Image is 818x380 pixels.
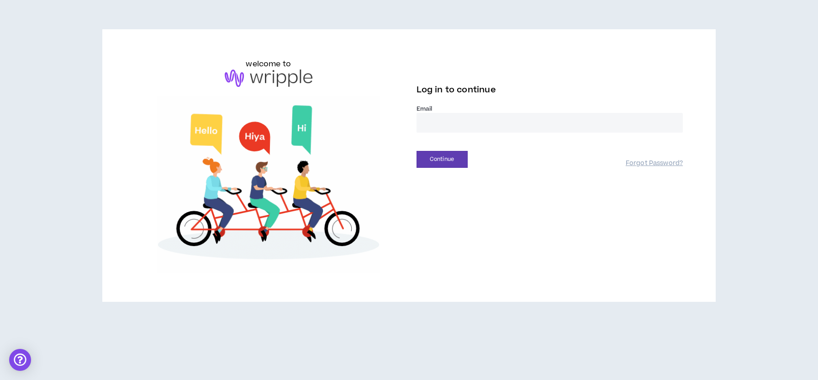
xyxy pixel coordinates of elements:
[225,70,312,87] img: logo-brand.png
[9,349,31,371] div: Open Intercom Messenger
[626,159,683,168] a: Forgot Password?
[417,84,496,96] span: Log in to continue
[135,96,402,273] img: Welcome to Wripple
[417,105,683,113] label: Email
[246,59,291,70] h6: welcome to
[417,151,468,168] button: Continue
